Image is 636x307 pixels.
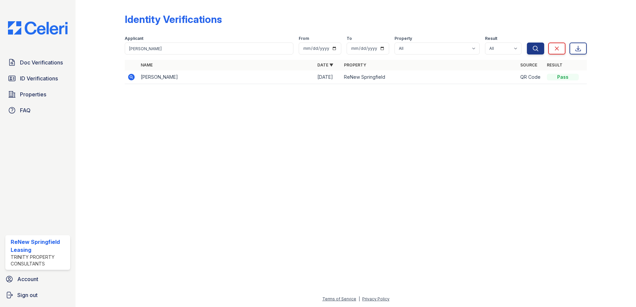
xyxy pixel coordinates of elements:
a: Privacy Policy [362,296,390,301]
a: Account [3,272,73,286]
span: FAQ [20,106,31,114]
a: Sign out [3,288,73,302]
div: Identity Verifications [125,13,222,25]
span: Account [17,275,38,283]
a: Name [141,62,153,67]
label: Applicant [125,36,143,41]
div: Pass [547,74,579,80]
div: Trinity Property Consultants [11,254,68,267]
a: Property [344,62,366,67]
span: Properties [20,90,46,98]
a: Source [520,62,537,67]
a: FAQ [5,104,70,117]
img: CE_Logo_Blue-a8612792a0a2168367f1c8372b55b34899dd931a85d93a1a3d3e32e68fde9ad4.png [3,21,73,35]
label: Result [485,36,497,41]
span: ID Verifications [20,74,58,82]
div: ReNew Springfield Leasing [11,238,68,254]
td: [PERSON_NAME] [138,70,315,84]
a: Date ▼ [317,62,333,67]
span: Sign out [17,291,38,299]
input: Search by name or phone number [125,43,293,54]
span: Doc Verifications [20,58,63,66]
div: | [359,296,360,301]
a: Doc Verifications [5,56,70,69]
td: ReNew Springfield [341,70,518,84]
a: Result [547,62,562,67]
td: QR Code [518,70,544,84]
a: ID Verifications [5,72,70,85]
label: To [347,36,352,41]
a: Terms of Service [322,296,356,301]
label: From [299,36,309,41]
a: Properties [5,88,70,101]
td: [DATE] [315,70,341,84]
label: Property [395,36,412,41]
